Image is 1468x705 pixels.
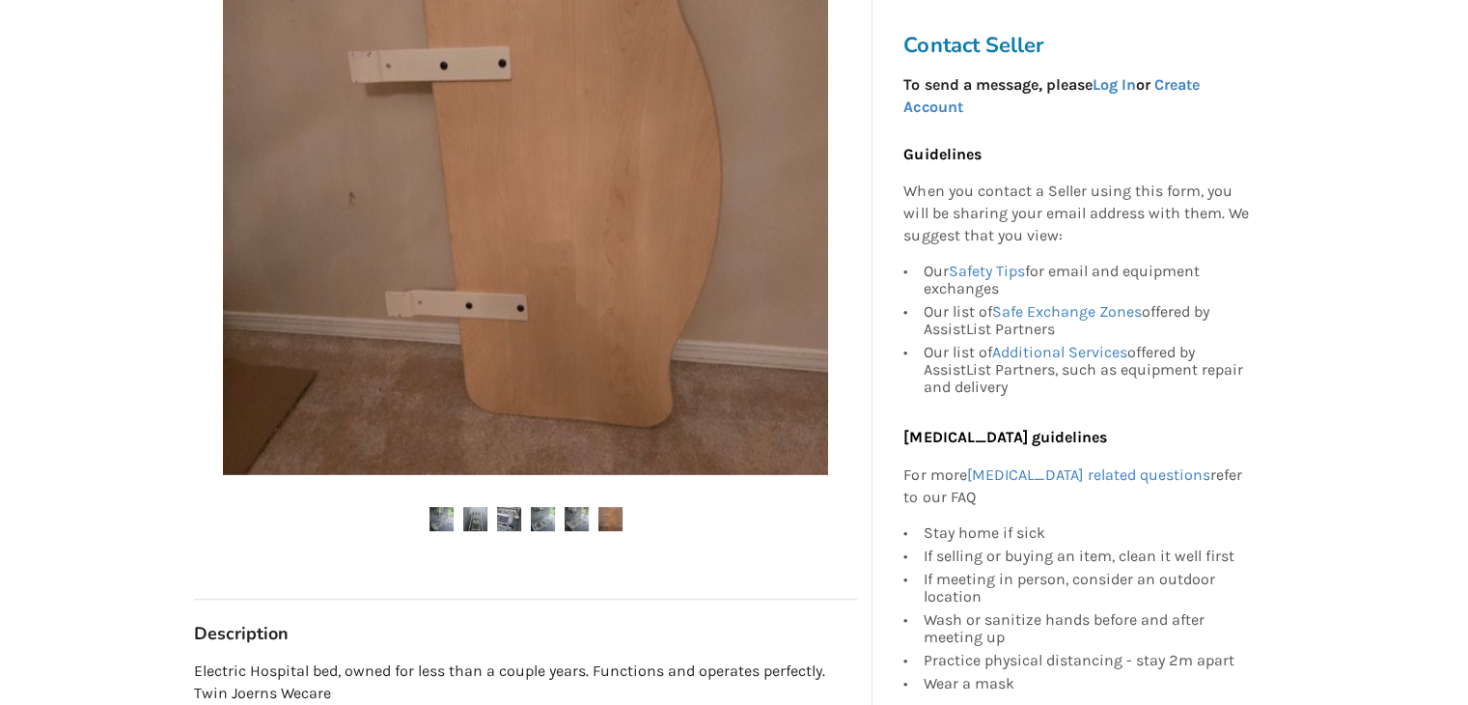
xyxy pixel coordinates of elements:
img: electric hospital bed-hospital bed-bedroom equipment-chilliwack-assistlist-listing [565,507,589,531]
div: Our list of offered by AssistList Partners [923,300,1249,341]
div: Our for email and equipment exchanges [923,263,1249,300]
p: For more refer to our FAQ [903,465,1249,509]
div: Stay home if sick [923,524,1249,545]
div: If selling or buying an item, clean it well first [923,545,1249,568]
a: Safe Exchange Zones [991,302,1141,321]
a: Log In [1092,75,1135,94]
a: Safety Tips [948,262,1024,280]
img: electric hospital bed-hospital bed-bedroom equipment-chilliwack-assistlist-listing [531,507,555,531]
div: Practice physical distancing - stay 2m apart [923,649,1249,672]
div: Our list of offered by AssistList Partners, such as equipment repair and delivery [923,341,1249,396]
a: [MEDICAL_DATA] related questions [966,465,1209,484]
div: Wash or sanitize hands before and after meeting up [923,608,1249,649]
div: Wear a mask [923,672,1249,692]
p: When you contact a Seller using this form, you will be sharing your email address with them. We s... [903,182,1249,248]
img: electric hospital bed-hospital bed-bedroom equipment-chilliwack-assistlist-listing [463,507,487,531]
div: If meeting in person, consider an outdoor location [923,568,1249,608]
img: electric hospital bed-hospital bed-bedroom equipment-chilliwack-assistlist-listing [497,507,521,531]
b: Guidelines [903,145,981,163]
img: electric hospital bed-hospital bed-bedroom equipment-chilliwack-assistlist-listing [429,507,454,531]
strong: To send a message, please or [903,75,1199,116]
h3: Description [194,623,857,645]
a: Additional Services [991,343,1126,361]
b: [MEDICAL_DATA] guidelines [903,428,1106,446]
img: electric hospital bed-hospital bed-bedroom equipment-chilliwack-assistlist-listing [598,507,623,531]
h3: Contact Seller [903,32,1259,59]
